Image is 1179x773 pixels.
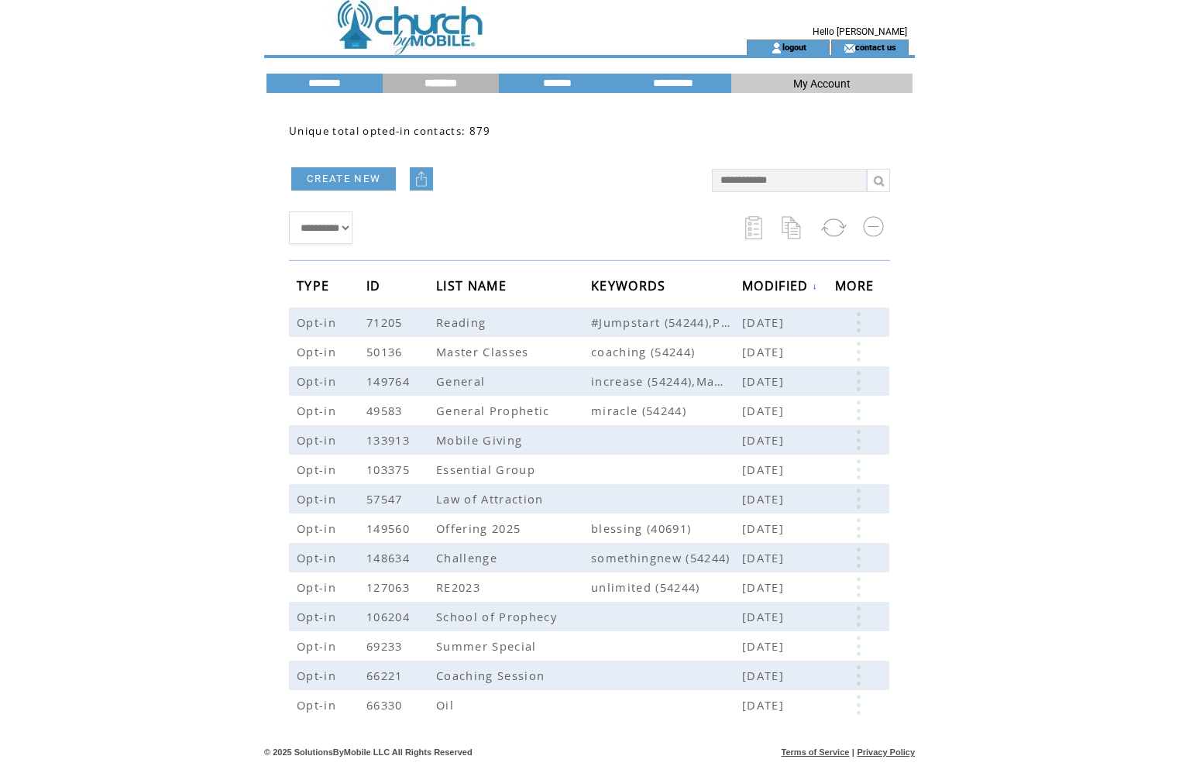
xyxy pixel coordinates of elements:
span: [DATE] [742,314,788,330]
span: [DATE] [742,462,788,477]
span: Opt-in [297,432,340,448]
span: Opt-in [297,462,340,477]
a: TYPE [297,280,333,290]
img: contact_us_icon.gif [844,42,855,54]
a: Terms of Service [782,747,850,757]
span: Offering 2025 [436,520,524,536]
span: General [436,373,489,389]
span: 66221 [366,668,407,683]
span: My Account [793,77,851,90]
span: ID [366,273,385,302]
a: ID [366,280,385,290]
span: 133913 [366,432,414,448]
a: contact us [855,42,896,52]
span: 57547 [366,491,407,507]
span: 103375 [366,462,414,477]
span: Coaching Session [436,668,548,683]
span: School of Prophecy [436,609,561,624]
span: 71205 [366,314,407,330]
span: [DATE] [742,373,788,389]
span: [DATE] [742,697,788,713]
img: upload.png [414,171,429,187]
span: [DATE] [742,668,788,683]
span: [DATE] [742,403,788,418]
span: Opt-in [297,314,340,330]
span: Summer Special [436,638,541,654]
span: coaching (54244) [591,344,742,359]
a: LIST NAME [436,280,510,290]
span: LIST NAME [436,273,510,302]
span: Opt-in [297,491,340,507]
span: increase (54244),Manifest (54244),protection (54244),focus (54244) [591,373,742,389]
span: 149560 [366,520,414,536]
span: Law of Attraction [436,491,548,507]
span: 49583 [366,403,407,418]
span: TYPE [297,273,333,302]
span: Opt-in [297,638,340,654]
span: MORE [835,273,878,302]
span: Opt-in [297,520,340,536]
span: Master Classes [436,344,533,359]
span: miracle (54244) [591,403,742,418]
a: CREATE NEW [291,167,396,191]
span: Reading [436,314,490,330]
span: Opt-in [297,344,340,359]
a: MODIFIED↓ [742,281,818,290]
span: Challenge [436,550,501,565]
span: blessing (40691) [591,520,742,536]
span: 149764 [366,373,414,389]
span: somethingnew (54244) [591,550,742,565]
span: Unique total opted-in contacts: 879 [289,124,491,138]
span: Opt-in [297,609,340,624]
span: Essential Group [436,462,539,477]
span: Mobile Giving [436,432,526,448]
span: 106204 [366,609,414,624]
span: Opt-in [297,550,340,565]
span: | [852,747,854,757]
span: Hello [PERSON_NAME] [813,26,907,37]
span: unlimited (54244) [591,579,742,595]
span: General Prophetic [436,403,554,418]
a: KEYWORDS [591,280,670,290]
span: [DATE] [742,609,788,624]
span: RE2023 [436,579,484,595]
span: 127063 [366,579,414,595]
span: #Jumpstart (54244),Prophecy (54244),reading (54244),session (54244),talk (54244) [591,314,742,330]
span: 50136 [366,344,407,359]
span: KEYWORDS [591,273,670,302]
span: © 2025 SolutionsByMobile LLC All Rights Reserved [264,747,473,757]
span: [DATE] [742,579,788,595]
span: Opt-in [297,579,340,595]
span: [DATE] [742,491,788,507]
span: [DATE] [742,432,788,448]
span: [DATE] [742,344,788,359]
span: [DATE] [742,520,788,536]
span: MODIFIED [742,273,813,302]
span: 66330 [366,697,407,713]
span: Oil [436,697,458,713]
img: account_icon.gif [771,42,782,54]
span: Opt-in [297,697,340,713]
span: Opt-in [297,373,340,389]
span: 148634 [366,550,414,565]
span: [DATE] [742,638,788,654]
span: 69233 [366,638,407,654]
a: logout [782,42,806,52]
span: Opt-in [297,403,340,418]
span: [DATE] [742,550,788,565]
a: Privacy Policy [857,747,915,757]
span: Opt-in [297,668,340,683]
